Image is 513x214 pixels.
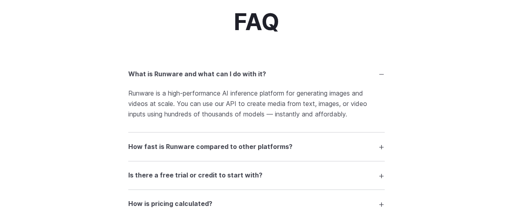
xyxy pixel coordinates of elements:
[234,9,279,35] h2: FAQ
[128,196,385,212] summary: How is pricing calculated?
[128,170,263,181] h3: Is there a free trial or credit to start with?
[128,88,385,119] p: Runware is a high-performance AI inference platform for generating images and videos at scale. Yo...
[128,142,293,152] h3: How fast is Runware compared to other platforms?
[128,69,266,79] h3: What is Runware and what can I do with it?
[128,168,385,183] summary: Is there a free trial or credit to start with?
[128,199,212,209] h3: How is pricing calculated?
[128,67,385,82] summary: What is Runware and what can I do with it?
[128,139,385,154] summary: How fast is Runware compared to other platforms?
